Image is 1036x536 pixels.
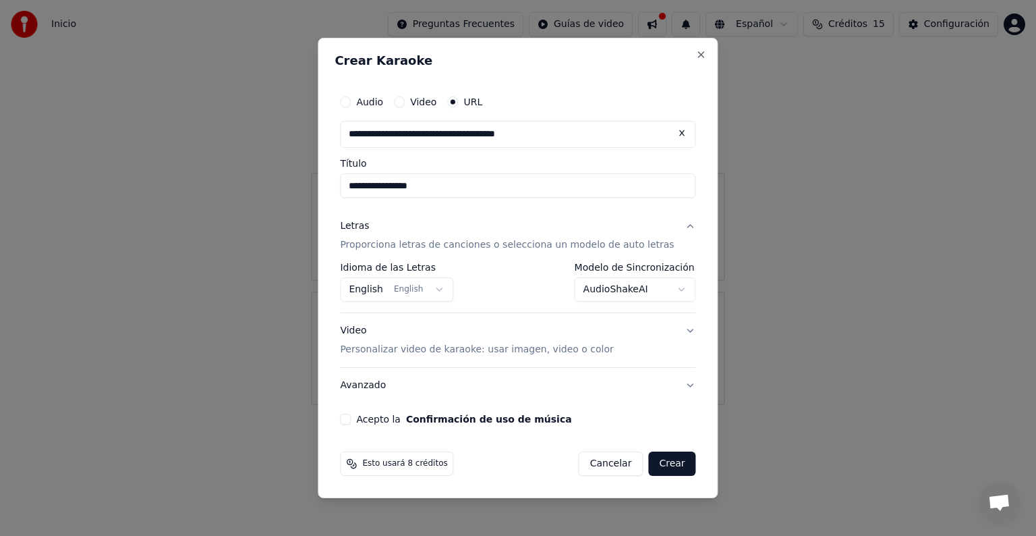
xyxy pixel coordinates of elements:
div: LetrasProporciona letras de canciones o selecciona un modelo de auto letras [340,263,695,313]
button: VideoPersonalizar video de karaoke: usar imagen, video o color [340,313,695,367]
label: Acepto la [356,414,571,424]
label: Video [410,97,436,107]
button: Acepto la [406,414,572,424]
span: Esto usará 8 créditos [362,458,447,469]
label: URL [463,97,482,107]
div: Letras [340,219,369,233]
label: Audio [356,97,383,107]
label: Título [340,159,695,168]
button: Avanzado [340,368,695,403]
p: Personalizar video de karaoke: usar imagen, video o color [340,343,613,356]
h2: Crear Karaoke [335,55,701,67]
label: Idioma de las Letras [340,263,453,272]
button: Crear [648,452,695,476]
div: Video [340,324,613,356]
button: Cancelar [579,452,643,476]
button: LetrasProporciona letras de canciones o selecciona un modelo de auto letras [340,209,695,263]
p: Proporciona letras de canciones o selecciona un modelo de auto letras [340,238,674,252]
label: Modelo de Sincronización [575,263,696,272]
